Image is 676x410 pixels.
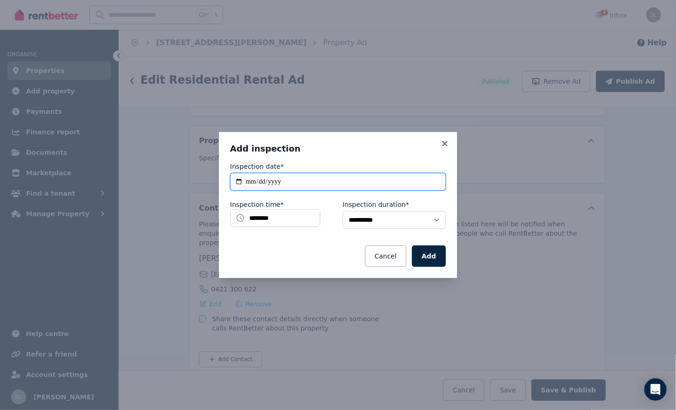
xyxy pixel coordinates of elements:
[644,378,667,401] div: Open Intercom Messenger
[230,143,446,154] h3: Add inspection
[343,200,409,209] label: Inspection duration*
[230,200,284,209] label: Inspection time*
[412,245,446,267] button: Add
[365,245,406,267] button: Cancel
[230,162,284,171] label: Inspection date*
